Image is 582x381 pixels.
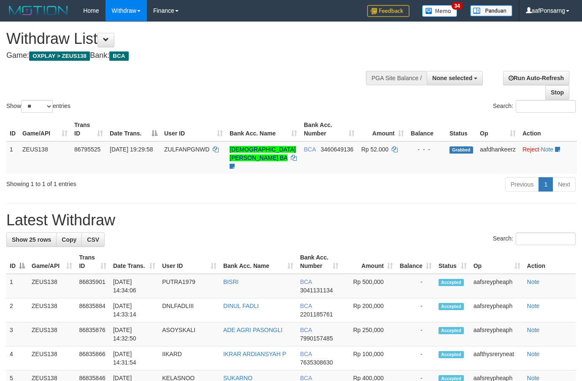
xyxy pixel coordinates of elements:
[76,346,110,370] td: 86835866
[110,346,159,370] td: [DATE] 14:31:54
[81,232,105,247] a: CSV
[396,250,435,274] th: Balance: activate to sort column ascending
[161,117,226,141] th: User ID: activate to sort column ascending
[300,287,333,294] span: Copy 3041131134 to clipboard
[361,146,389,153] span: Rp 52.000
[6,4,70,17] img: MOTION_logo.png
[396,298,435,322] td: -
[342,322,396,346] td: Rp 250,000
[505,177,539,192] a: Previous
[422,5,457,17] img: Button%20Memo.svg
[74,146,100,153] span: 86795525
[76,322,110,346] td: 86835876
[6,117,19,141] th: ID
[439,327,464,334] span: Accepted
[159,322,220,346] td: ASOYSKALI
[519,141,577,174] td: ·
[6,51,379,60] h4: Game: Bank:
[300,278,312,285] span: BCA
[109,51,128,61] span: BCA
[226,117,300,141] th: Bank Acc. Name: activate to sort column ascending
[342,274,396,298] td: Rp 500,000
[28,274,76,298] td: ZEUS138
[6,346,28,370] td: 4
[516,232,576,245] input: Search:
[342,250,396,274] th: Amount: activate to sort column ascending
[539,177,553,192] a: 1
[62,236,76,243] span: Copy
[527,351,540,357] a: Note
[396,346,435,370] td: -
[407,117,446,141] th: Balance
[524,250,576,274] th: Action
[527,327,540,333] a: Note
[110,322,159,346] td: [DATE] 14:32:50
[527,278,540,285] a: Note
[432,75,472,81] span: None selected
[435,250,470,274] th: Status: activate to sort column ascending
[342,346,396,370] td: Rp 100,000
[366,71,427,85] div: PGA Site Balance /
[304,146,316,153] span: BCA
[223,278,239,285] a: BISRI
[446,117,476,141] th: Status
[19,117,71,141] th: Game/API: activate to sort column ascending
[71,117,106,141] th: Trans ID: activate to sort column ascending
[159,298,220,322] td: DNLFADLIII
[6,141,19,174] td: 1
[220,250,297,274] th: Bank Acc. Name: activate to sort column ascending
[110,146,153,153] span: [DATE] 19:29:58
[396,274,435,298] td: -
[300,117,358,141] th: Bank Acc. Number: activate to sort column ascending
[476,117,519,141] th: Op: activate to sort column ascending
[29,51,90,61] span: OXPLAY > ZEUS138
[470,298,524,322] td: aafsreypheaph
[300,303,312,309] span: BCA
[411,145,443,154] div: - - -
[6,322,28,346] td: 3
[439,351,464,358] span: Accepted
[110,298,159,322] td: [DATE] 14:33:14
[396,322,435,346] td: -
[427,71,483,85] button: None selected
[19,141,71,174] td: ZEUS138
[470,346,524,370] td: aafthysreryneat
[110,274,159,298] td: [DATE] 14:34:06
[358,117,407,141] th: Amount: activate to sort column ascending
[223,327,283,333] a: ADE AGRI PASONGLI
[87,236,99,243] span: CSV
[56,232,82,247] a: Copy
[12,236,51,243] span: Show 25 rows
[439,279,464,286] span: Accepted
[76,274,110,298] td: 86835901
[439,303,464,310] span: Accepted
[470,250,524,274] th: Op: activate to sort column ascending
[297,250,342,274] th: Bank Acc. Number: activate to sort column ascending
[28,346,76,370] td: ZEUS138
[342,298,396,322] td: Rp 200,000
[76,250,110,274] th: Trans ID: activate to sort column ascending
[300,351,312,357] span: BCA
[470,5,512,16] img: panduan.png
[545,85,569,100] a: Stop
[28,322,76,346] td: ZEUS138
[300,359,333,366] span: Copy 7635308630 to clipboard
[6,250,28,274] th: ID: activate to sort column descending
[503,71,569,85] a: Run Auto-Refresh
[28,298,76,322] td: ZEUS138
[527,303,540,309] a: Note
[516,100,576,113] input: Search:
[367,5,409,17] img: Feedback.jpg
[159,250,220,274] th: User ID: activate to sort column ascending
[493,232,576,245] label: Search:
[164,146,209,153] span: ZULFANPGNWD
[493,100,576,113] label: Search:
[223,351,286,357] a: IKRAR ARDIANSYAH P
[321,146,354,153] span: Copy 3460649136 to clipboard
[470,274,524,298] td: aafsreypheaph
[223,303,259,309] a: DINUL FADLI
[28,250,76,274] th: Game/API: activate to sort column ascending
[449,146,473,154] span: Grabbed
[300,327,312,333] span: BCA
[6,274,28,298] td: 1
